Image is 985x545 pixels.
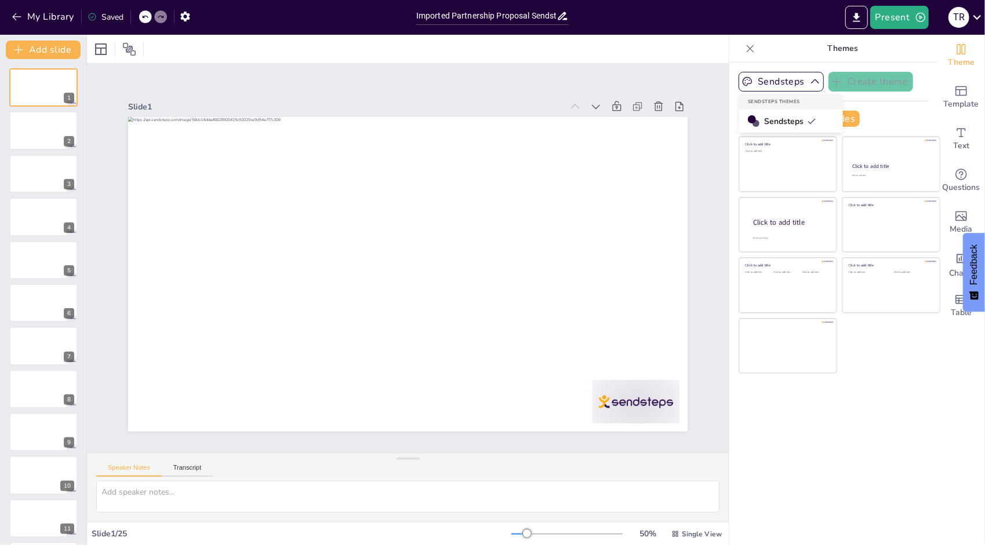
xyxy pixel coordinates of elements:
div: 5 [9,241,78,279]
div: Add ready made slides [938,76,984,118]
div: 7 [9,327,78,365]
div: Click to add text [746,150,828,153]
span: Single View [682,529,722,539]
div: 9 [64,437,74,448]
div: 11 [60,524,74,534]
input: Insert title [416,8,557,24]
div: 3 [9,155,78,193]
div: Click to add title [753,218,827,228]
div: Click to add body [753,237,826,240]
div: 6 [64,308,74,319]
button: Export to PowerPoint [845,6,868,29]
div: 10 [60,481,74,491]
button: Sendsteps [739,72,824,92]
div: Click to add title [849,203,932,207]
span: Questions [943,181,980,194]
div: Click to add title [746,142,828,147]
span: Feedback [969,244,979,285]
div: 11 [9,499,78,537]
div: Layout [92,40,110,58]
div: 4 [9,197,78,236]
div: Slide 1 / 25 [92,528,511,539]
span: Sendsteps [764,116,816,127]
button: T R [948,6,969,29]
div: 5 [64,265,74,276]
div: 2 [9,111,78,149]
div: Add charts and graphs [938,243,984,285]
div: Click to add text [746,271,772,274]
div: Click to add text [894,271,931,274]
span: Template [944,98,979,111]
div: 2 [64,136,74,147]
div: Click to add text [802,271,828,274]
div: Sendsteps Themes [739,94,843,109]
div: Click to add text [774,271,800,274]
button: Create theme [828,72,913,92]
button: Transcript [162,464,213,477]
div: 1 [9,68,78,107]
div: 10 [9,456,78,494]
div: T R [948,7,969,28]
p: Themes [759,35,926,63]
span: Charts [949,267,973,280]
div: Click to add title [849,264,932,268]
div: 7 [64,352,74,362]
div: 1 [64,93,74,103]
span: Position [122,42,136,56]
div: 4 [64,222,74,233]
div: Change the overall theme [938,35,984,76]
button: My Library [9,8,79,26]
div: 3 [64,179,74,189]
span: Theme [948,56,975,69]
button: Add slide [6,41,81,59]
div: Click to add text [852,174,929,177]
div: Click to add text [849,271,885,274]
span: Table [951,306,972,319]
button: Feedback - Show survey [963,233,985,312]
span: Media [950,223,973,236]
div: Add images, graphics, shapes or video [938,202,984,243]
div: Saved [88,12,123,23]
div: Click to add title [746,264,828,268]
div: Add text boxes [938,118,984,160]
div: 6 [9,284,78,322]
span: Text [953,140,969,152]
div: 8 [9,370,78,408]
div: 9 [9,413,78,451]
button: Speaker Notes [96,464,162,477]
div: Add a table [938,285,984,327]
button: Present [870,6,928,29]
div: Click to add title [852,163,929,170]
div: 8 [64,394,74,405]
div: Get real-time input from your audience [938,160,984,202]
div: 50 % [634,528,662,539]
